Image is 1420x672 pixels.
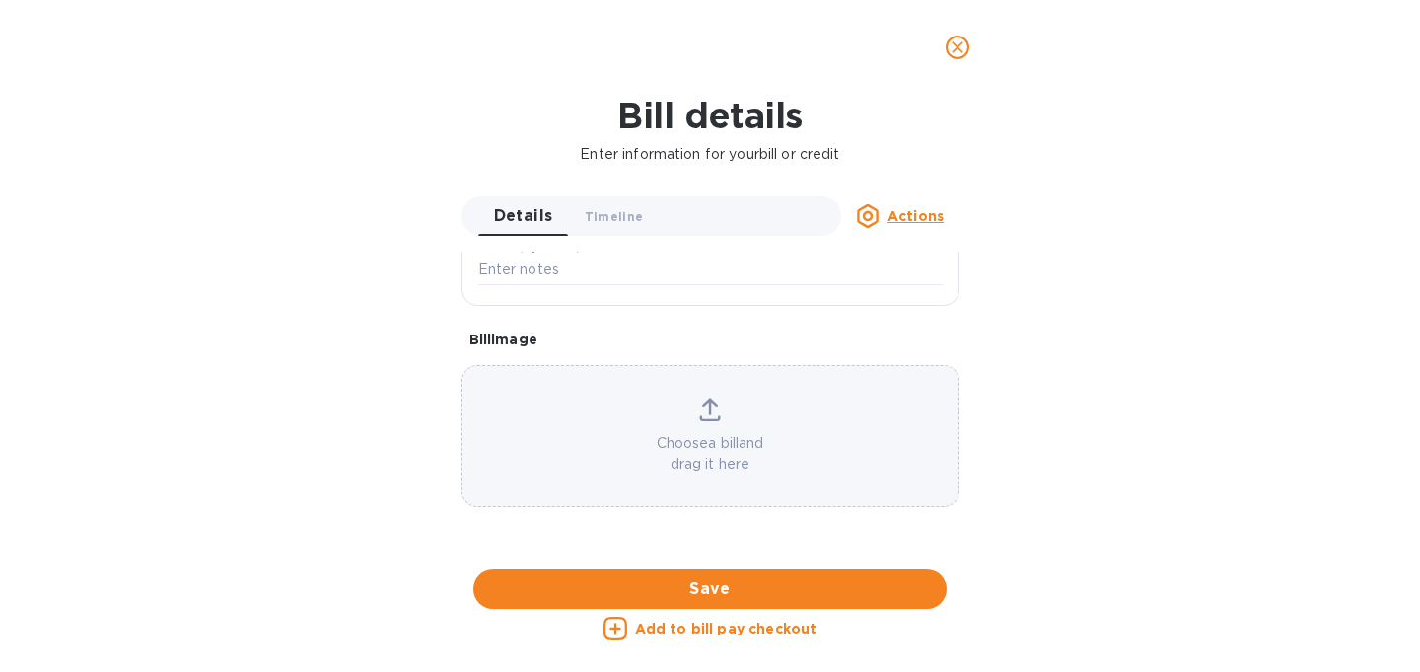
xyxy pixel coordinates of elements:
[934,24,981,71] button: close
[489,577,931,601] span: Save
[473,569,947,609] button: Save
[478,256,943,285] input: Enter notes
[469,330,952,349] p: Bill image
[635,621,817,636] u: Add to bill pay checkout
[16,95,1404,136] h1: Bill details
[478,242,582,254] label: Notes (optional)
[585,206,644,227] span: Timeline
[16,144,1404,165] p: Enter information for your bill or credit
[887,208,944,224] u: Actions
[494,202,553,230] span: Details
[462,433,958,475] p: Choose a bill and drag it here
